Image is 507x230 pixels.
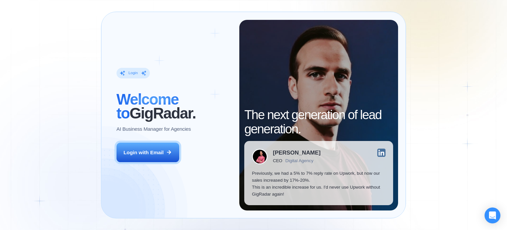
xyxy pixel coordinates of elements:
p: Previously, we had a 5% to 7% reply rate on Upwork, but now our sales increased by 17%-20%. This ... [252,170,386,198]
div: Open Intercom Messenger [485,207,500,223]
button: Login with Email [117,143,179,162]
div: CEO [273,158,282,163]
div: [PERSON_NAME] [273,150,321,156]
span: Welcome to [117,91,179,122]
p: AI Business Manager for Agencies [117,125,191,132]
div: Login [128,70,138,75]
h2: The next generation of lead generation. [244,108,393,136]
div: Login with Email [123,149,164,156]
div: Digital Agency [286,158,314,163]
h2: ‍ GigRadar. [117,92,232,120]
